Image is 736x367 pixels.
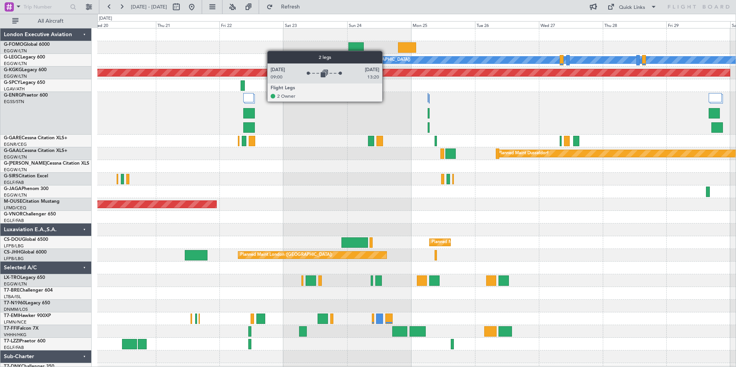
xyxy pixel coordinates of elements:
a: G-LEGCLegacy 600 [4,55,45,60]
span: T7-EMI [4,314,19,318]
span: Refresh [274,4,307,10]
a: CS-DOUGlobal 6500 [4,237,48,242]
button: All Aircraft [8,15,84,27]
span: T7-FFI [4,326,17,331]
a: EGGW/LTN [4,154,27,160]
div: Fri 22 [219,21,283,28]
a: T7-LZZIPraetor 600 [4,339,45,344]
a: LFMN/NCE [4,319,27,325]
div: Sun 24 [347,21,411,28]
a: LTBA/ISL [4,294,21,300]
div: Mon 25 [411,21,475,28]
input: Trip Number [23,1,68,13]
span: G-JAGA [4,187,22,191]
a: EGLF/FAB [4,180,24,185]
a: LX-TROLegacy 650 [4,275,45,280]
div: Thu 28 [603,21,667,28]
div: A/C Unavailable [GEOGRAPHIC_DATA] ([GEOGRAPHIC_DATA]) [285,54,410,66]
span: T7-LZZI [4,339,20,344]
button: Refresh [263,1,309,13]
span: CS-JHH [4,250,20,255]
a: EGNR/CEG [4,142,27,147]
a: EGGW/LTN [4,61,27,67]
a: LFMD/CEQ [4,205,26,211]
a: G-[PERSON_NAME]Cessna Citation XLS [4,161,89,166]
a: G-SIRSCitation Excel [4,174,48,178]
a: T7-BREChallenger 604 [4,288,53,293]
a: EGLF/FAB [4,345,24,350]
span: G-FOMO [4,42,23,47]
span: [DATE] - [DATE] [131,3,167,10]
a: EGGW/LTN [4,73,27,79]
a: G-JAGAPhenom 300 [4,187,49,191]
span: G-KGKG [4,68,22,72]
a: EGSS/STN [4,99,24,105]
div: Wed 20 [92,21,156,28]
a: DNMM/LOS [4,307,28,312]
a: G-GARECessna Citation XLS+ [4,136,67,140]
span: CS-DOU [4,237,22,242]
span: G-[PERSON_NAME] [4,161,47,166]
a: EGGW/LTN [4,281,27,287]
span: G-VNOR [4,212,23,217]
div: Sat 23 [283,21,347,28]
a: T7-EMIHawker 900XP [4,314,51,318]
span: G-LEGC [4,55,20,60]
div: Planned Maint London ([GEOGRAPHIC_DATA]) [240,249,332,261]
span: G-ENRG [4,93,22,98]
a: G-KGKGLegacy 600 [4,68,47,72]
div: Fri 29 [666,21,730,28]
a: EGGW/LTN [4,48,27,54]
div: Thu 21 [156,21,220,28]
span: LX-TRO [4,275,20,280]
a: G-ENRGPraetor 600 [4,93,48,98]
div: Planned Maint [GEOGRAPHIC_DATA] ([GEOGRAPHIC_DATA]) [432,237,553,248]
a: LGAV/ATH [4,86,25,92]
div: Planned Maint Dusseldorf [498,148,549,159]
a: M-OUSECitation Mustang [4,199,60,204]
a: G-GAALCessna Citation XLS+ [4,148,67,153]
a: T7-N1960Legacy 650 [4,301,50,305]
a: CS-JHHGlobal 6000 [4,250,47,255]
a: G-SPCYLegacy 650 [4,80,45,85]
a: EGGW/LTN [4,167,27,173]
a: LFPB/LBG [4,256,24,262]
span: T7-BRE [4,288,20,293]
div: [DATE] [99,15,112,22]
a: G-FOMOGlobal 6000 [4,42,50,47]
button: Quick Links [604,1,661,13]
span: T7-N1960 [4,301,25,305]
span: G-GAAL [4,148,22,153]
span: M-OUSE [4,199,22,204]
div: Tue 26 [475,21,539,28]
span: All Aircraft [20,18,81,24]
a: G-VNORChallenger 650 [4,212,56,217]
a: T7-FFIFalcon 7X [4,326,38,331]
span: G-SPCY [4,80,20,85]
span: G-SIRS [4,174,18,178]
a: VHHH/HKG [4,332,27,338]
a: EGLF/FAB [4,218,24,224]
a: EGGW/LTN [4,192,27,198]
a: LFPB/LBG [4,243,24,249]
div: Quick Links [619,4,645,12]
span: G-GARE [4,136,22,140]
div: Wed 27 [539,21,603,28]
